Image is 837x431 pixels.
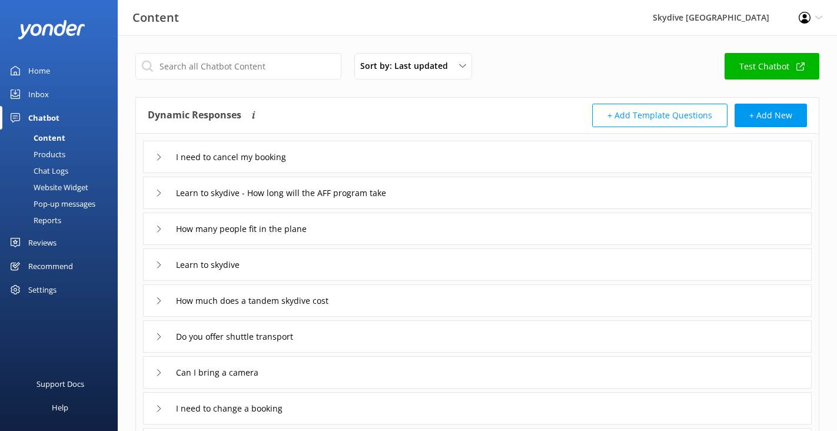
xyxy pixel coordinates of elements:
[7,179,88,195] div: Website Widget
[36,372,84,396] div: Support Docs
[592,104,728,127] button: + Add Template Questions
[28,278,57,301] div: Settings
[18,20,85,39] img: yonder-white-logo.png
[135,53,341,79] input: Search all Chatbot Content
[28,231,57,254] div: Reviews
[28,254,73,278] div: Recommend
[360,59,455,72] span: Sort by: Last updated
[52,396,68,419] div: Help
[7,179,118,195] a: Website Widget
[725,53,819,79] a: Test Chatbot
[7,146,65,163] div: Products
[148,104,241,127] h4: Dynamic Responses
[7,163,118,179] a: Chat Logs
[7,212,118,228] a: Reports
[7,130,118,146] a: Content
[7,212,61,228] div: Reports
[28,106,59,130] div: Chatbot
[28,82,49,106] div: Inbox
[132,8,179,27] h3: Content
[7,130,65,146] div: Content
[7,195,95,212] div: Pop-up messages
[7,163,68,179] div: Chat Logs
[735,104,807,127] button: + Add New
[7,146,118,163] a: Products
[7,195,118,212] a: Pop-up messages
[28,59,50,82] div: Home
